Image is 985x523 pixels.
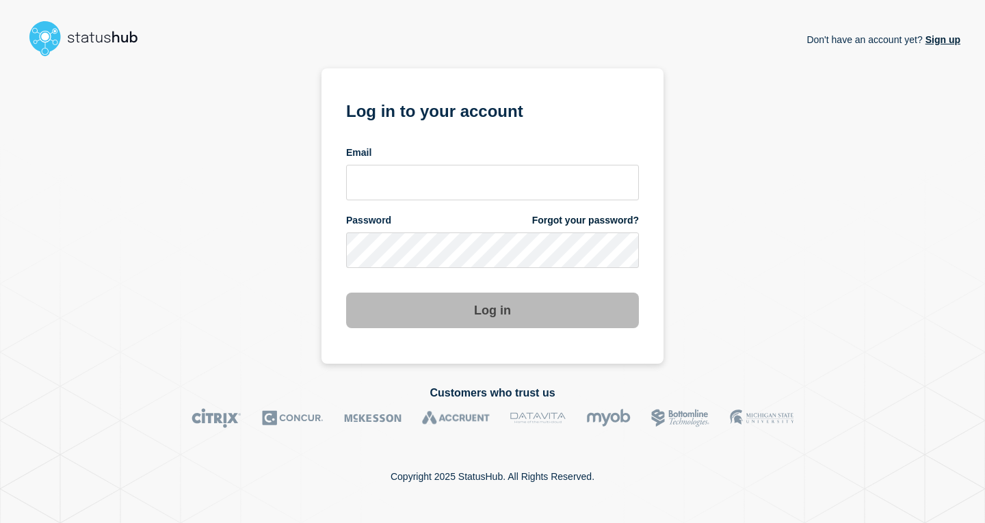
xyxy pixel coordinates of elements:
h1: Log in to your account [346,97,639,122]
a: Forgot your password? [532,214,639,227]
img: MSU logo [730,408,793,428]
img: McKesson logo [344,408,402,428]
img: StatusHub logo [25,16,155,60]
input: password input [346,232,639,268]
img: DataVita logo [510,408,566,428]
p: Copyright 2025 StatusHub. All Rights Reserved. [391,471,594,482]
input: email input [346,165,639,200]
img: Bottomline logo [651,408,709,428]
button: Log in [346,293,639,328]
h2: Customers who trust us [25,387,960,399]
p: Don't have an account yet? [806,23,960,56]
span: Email [346,146,371,159]
a: Sign up [923,34,960,45]
img: Citrix logo [192,408,241,428]
img: Accruent logo [422,408,490,428]
img: Concur logo [262,408,324,428]
img: myob logo [586,408,631,428]
span: Password [346,214,391,227]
